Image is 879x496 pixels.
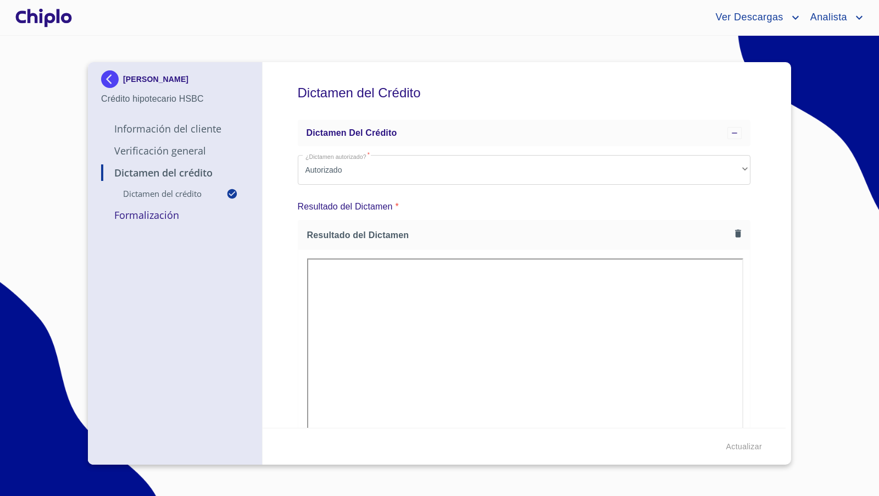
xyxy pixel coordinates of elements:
span: Analista [802,9,853,26]
div: Autorizado [298,155,751,185]
span: Dictamen del crédito [307,128,397,137]
div: Dictamen del crédito [298,120,751,146]
p: Dictamen del crédito [101,188,226,199]
img: Docupass spot blue [101,70,123,88]
p: Verificación General [101,144,249,157]
p: Crédito hipotecario HSBC [101,92,249,106]
div: [PERSON_NAME] [101,70,249,92]
span: Ver Descargas [707,9,788,26]
p: Información del Cliente [101,122,249,135]
button: account of current user [802,9,866,26]
button: Actualizar [722,437,766,457]
p: Resultado del Dictamen [298,200,393,213]
span: Actualizar [726,440,762,454]
button: account of current user [707,9,802,26]
h5: Dictamen del Crédito [298,70,751,115]
p: Dictamen del Crédito [101,166,249,179]
span: Resultado del Dictamen [307,229,731,241]
p: Formalización [101,208,249,222]
p: [PERSON_NAME] [123,75,188,84]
